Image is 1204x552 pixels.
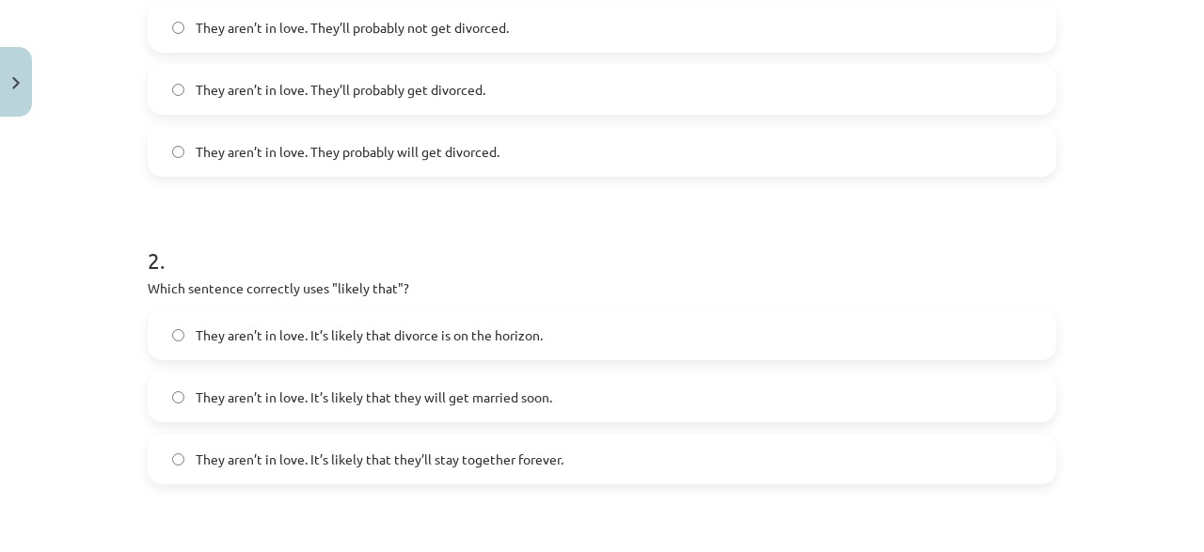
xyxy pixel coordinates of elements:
[196,449,563,469] span: They aren’t in love. It’s likely that they’ll stay together forever.
[172,22,184,34] input: They aren’t in love. They’ll probably not get divorced.
[196,387,552,407] span: They aren’t in love. It’s likely that they will get married soon.
[148,214,1056,273] h1: 2 .
[196,18,509,38] span: They aren’t in love. They’ll probably not get divorced.
[172,329,184,341] input: They aren’t in love. It’s likely that divorce is on the horizon.
[12,77,20,89] img: icon-close-lesson-0947bae3869378f0d4975bcd49f059093ad1ed9edebbc8119c70593378902aed.svg
[148,278,1056,298] p: Which sentence correctly uses "likely that"?
[172,84,184,96] input: They aren’t in love. They’ll probably get divorced.
[172,146,184,158] input: They aren’t in love. They probably will get divorced.
[172,391,184,403] input: They aren’t in love. It’s likely that they will get married soon.
[196,325,543,345] span: They aren’t in love. It’s likely that divorce is on the horizon.
[196,142,499,162] span: They aren’t in love. They probably will get divorced.
[172,453,184,465] input: They aren’t in love. It’s likely that they’ll stay together forever.
[196,80,485,100] span: They aren’t in love. They’ll probably get divorced.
